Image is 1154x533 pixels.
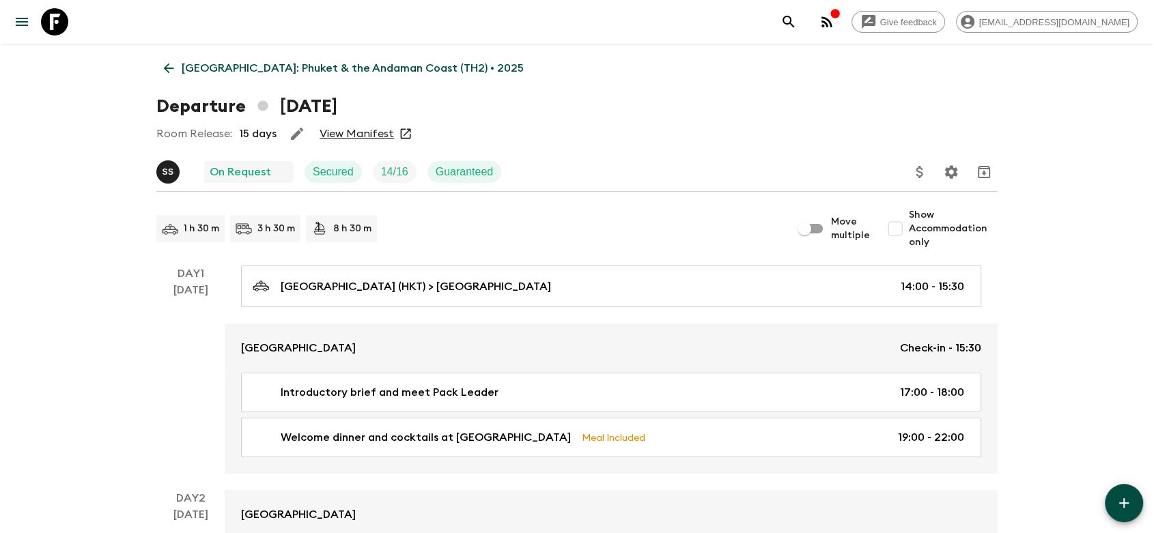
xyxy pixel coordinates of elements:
button: Settings [938,158,965,186]
button: SS [156,160,182,184]
p: [GEOGRAPHIC_DATA] (HKT) > [GEOGRAPHIC_DATA] [281,278,551,295]
p: [GEOGRAPHIC_DATA]: Phuket & the Andaman Coast (TH2) • 2025 [182,60,524,76]
p: 17:00 - 18:00 [900,384,964,401]
p: Guaranteed [436,164,494,180]
p: Introductory brief and meet Pack Leader [281,384,498,401]
button: menu [8,8,36,35]
p: 3 h 30 m [257,222,295,235]
button: search adventures [775,8,802,35]
p: S S [162,167,173,177]
span: Show Accommodation only [909,208,998,249]
span: Give feedback [873,17,944,27]
a: [GEOGRAPHIC_DATA]: Phuket & the Andaman Coast (TH2) • 2025 [156,55,531,82]
p: [GEOGRAPHIC_DATA] [241,340,356,356]
a: Introductory brief and meet Pack Leader17:00 - 18:00 [241,373,981,412]
p: 14:00 - 15:30 [901,278,964,295]
p: 15 days [239,126,277,142]
p: 1 h 30 m [184,222,219,235]
p: Secured [313,164,354,180]
div: [DATE] [173,282,208,474]
span: Sasivimol Suksamai [156,164,182,175]
p: Day 2 [156,490,225,506]
p: Check-in - 15:30 [900,340,981,356]
p: Meal Included [582,430,645,445]
p: 14 / 16 [381,164,408,180]
p: Welcome dinner and cocktails at [GEOGRAPHIC_DATA] [281,429,571,446]
a: Give feedback [852,11,945,33]
a: View Manifest [320,127,394,141]
p: On Request [210,164,271,180]
span: Move multiple [831,215,871,242]
p: Room Release: [156,126,232,142]
button: Archive (Completed, Cancelled or Unsynced Departures only) [970,158,998,186]
div: Secured [305,161,362,183]
div: [EMAIL_ADDRESS][DOMAIN_NAME] [956,11,1138,33]
p: [GEOGRAPHIC_DATA] [241,506,356,523]
a: [GEOGRAPHIC_DATA]Check-in - 15:30 [225,323,998,373]
button: Update Price, Early Bird Discount and Costs [906,158,933,186]
a: Welcome dinner and cocktails at [GEOGRAPHIC_DATA]Meal Included19:00 - 22:00 [241,418,981,457]
p: 8 h 30 m [333,222,371,235]
div: Trip Fill [373,161,417,183]
h1: Departure [DATE] [156,93,337,120]
a: [GEOGRAPHIC_DATA] (HKT) > [GEOGRAPHIC_DATA]14:00 - 15:30 [241,265,981,307]
p: 19:00 - 22:00 [898,429,964,446]
p: Day 1 [156,265,225,282]
span: [EMAIL_ADDRESS][DOMAIN_NAME] [972,17,1137,27]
